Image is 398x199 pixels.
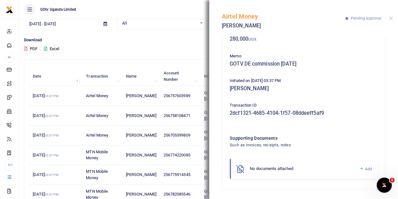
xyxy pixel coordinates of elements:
[390,178,395,183] span: 1
[24,19,98,29] input: select period
[86,169,108,180] span: MTN Mobile Money
[33,172,58,177] span: [DATE]
[45,193,59,196] small: 03:37 PM
[200,67,253,86] th: Memo: activate to sort column ascending
[204,130,244,141] span: GOTV DE commission [DATE]
[86,93,108,98] span: Airtel Money
[5,160,14,170] li: Ac
[45,173,59,177] small: 03:37 PM
[126,172,156,177] span: [PERSON_NAME]
[389,16,393,20] button: Close
[222,13,345,20] h5: Airtel Money
[230,142,352,149] h4: Such as invoices, receipts, notes
[163,172,190,177] span: 256775914345
[163,93,190,98] span: 256757605989
[38,7,79,12] span: GOtv Uganda Limited
[365,167,372,171] span: Add
[126,192,156,196] span: [PERSON_NAME]
[126,133,156,138] span: [PERSON_NAME]
[204,169,244,180] span: GOTV DE commission [DATE]
[39,44,64,54] button: Excel
[163,133,190,138] span: 256705399809
[6,7,13,12] a: logo-small logo-large logo-large
[126,153,156,157] span: [PERSON_NAME]
[230,36,378,42] h5: 280,000
[33,192,58,196] span: [DATE]
[82,67,122,86] th: Transaction: activate to sort column ascending
[230,102,378,109] p: Transaction ID
[86,113,108,118] span: Airtel Money
[230,85,378,92] h5: [PERSON_NAME]
[33,113,58,118] span: [DATE]
[163,153,190,157] span: 256774220085
[33,153,58,157] span: [DATE]
[222,23,345,29] h5: [PERSON_NAME]
[45,134,59,137] small: 03:37 PM
[248,37,256,42] small: UGX
[250,166,293,171] span: No documents attached
[122,67,160,86] th: Name: activate to sort column ascending
[163,113,190,118] span: 256758108471
[204,91,244,102] span: GOTV DE commission [DATE]
[5,52,14,62] li: M
[6,6,13,14] img: logo-small
[230,78,378,84] p: Initiated on [DATE] 03:37 PM
[377,178,392,193] iframe: Intercom live chat
[86,133,108,138] span: Airtel Money
[204,110,244,121] span: GOTV DE commission [DATE]
[230,53,378,60] p: Memo
[350,16,381,20] span: Pending approval
[230,135,352,142] h4: Supporting Documents
[359,165,372,173] a: Add
[230,110,378,116] h5: 2dcf1321-4685-4104-1f57-08ddeeff5af9
[126,93,156,98] span: [PERSON_NAME]
[204,149,244,161] span: GOTV DE commission [DATE]
[33,133,58,138] span: [DATE]
[45,154,59,157] small: 03:37 PM
[45,114,59,118] small: 03:37 PM
[86,149,108,161] span: MTN Mobile Money
[126,113,156,118] span: [PERSON_NAME]
[160,67,200,86] th: Account Number: activate to sort column ascending
[29,67,82,86] th: Date: activate to sort column descending
[33,93,58,98] span: [DATE]
[24,44,38,54] button: PDF
[24,37,393,44] p: Download
[122,20,197,26] span: All
[230,61,378,67] h5: GOTV DE commission [DATE]
[45,94,59,98] small: 03:37 PM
